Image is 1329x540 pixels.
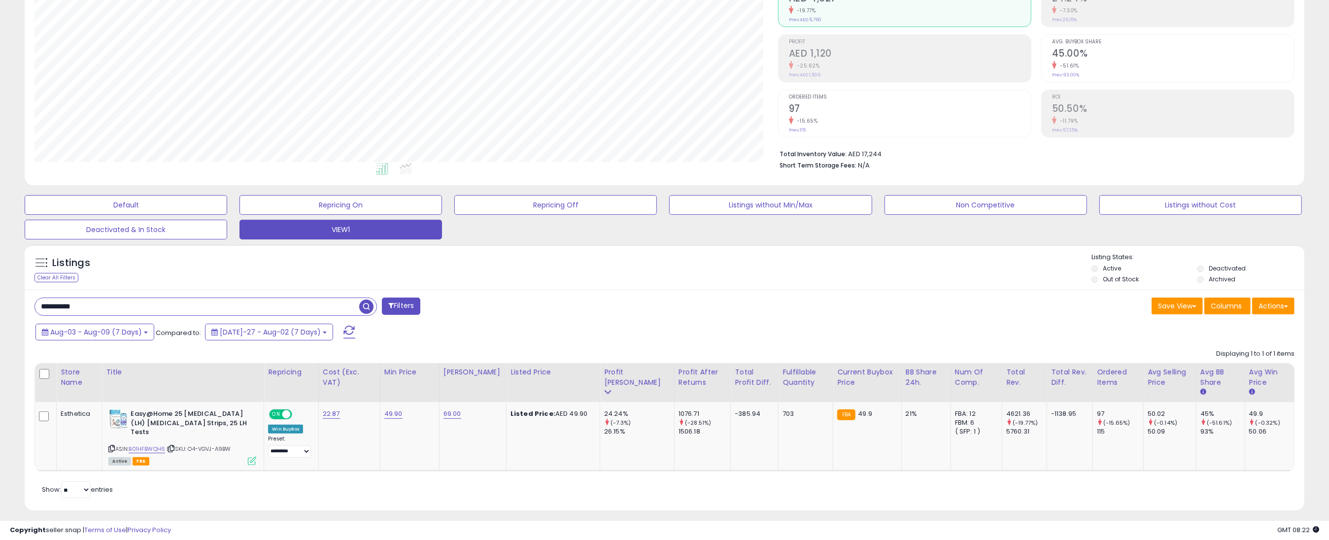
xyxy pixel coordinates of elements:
[783,409,825,418] div: 703
[384,367,435,377] div: Min Price
[611,419,631,427] small: (-7.3%)
[34,273,78,282] div: Clear All Filters
[1249,367,1290,388] div: Avg Win Price
[106,367,260,377] div: Title
[604,409,674,418] div: 24.24%
[323,409,340,419] a: 22.87
[1209,275,1235,283] label: Archived
[955,427,994,436] div: ( SFP: 1 )
[108,457,131,466] span: All listings currently available for purchase on Amazon
[783,367,829,388] div: Fulfillable Quantity
[1103,264,1122,272] label: Active
[735,409,771,418] div: -385.94
[1051,409,1085,418] div: -1138.95
[1256,419,1280,427] small: (-0.32%)
[789,103,1031,116] h2: 97
[384,409,403,419] a: 49.90
[1152,298,1203,314] button: Save View
[1006,367,1043,388] div: Total Rev.
[1051,367,1089,388] div: Total Rev. Diff.
[239,195,442,215] button: Repricing On
[220,327,321,337] span: [DATE]-27 - Aug-02 (7 Days)
[1209,264,1246,272] label: Deactivated
[268,367,314,377] div: Repricing
[906,409,943,418] div: 21%
[271,410,283,419] span: ON
[955,367,998,388] div: Num of Comp.
[780,147,1287,159] li: AED 17,244
[679,427,730,436] div: 1506.18
[955,418,994,427] div: FBM: 6
[906,367,947,388] div: BB Share 24h.
[679,409,730,418] div: 1076.71
[1052,95,1294,100] span: ROI
[789,17,821,23] small: Prev: AED 5,760
[1103,419,1130,427] small: (-15.65%)
[1207,419,1232,427] small: (-51.61%)
[511,409,592,418] div: AED 49.90
[108,409,128,429] img: 51IC+1wI84L._SL40_.jpg
[239,220,442,239] button: VIEW1
[1204,298,1251,314] button: Columns
[837,409,855,420] small: FBA
[735,367,774,388] div: Total Profit Diff.
[268,436,311,458] div: Preset:
[1097,427,1143,436] div: 115
[156,328,201,337] span: Compared to:
[10,525,46,535] strong: Copyright
[1013,419,1038,427] small: (-19.77%)
[679,367,726,388] div: Profit After Returns
[1006,427,1047,436] div: 5760.31
[1249,409,1294,418] div: 49.9
[1200,427,1245,436] div: 93%
[1216,349,1295,359] div: Displaying 1 to 1 of 1 items
[129,445,165,453] a: B01HFBWQH6
[955,409,994,418] div: FBA: 12
[108,409,256,464] div: ASIN:
[1249,427,1294,436] div: 50.06
[323,367,376,388] div: Cost (Exc. VAT)
[443,367,502,377] div: [PERSON_NAME]
[885,195,1087,215] button: Non Competitive
[793,117,818,125] small: -15.65%
[793,62,820,69] small: -25.62%
[50,327,142,337] span: Aug-03 - Aug-09 (7 Days)
[669,195,872,215] button: Listings without Min/Max
[1052,39,1294,45] span: Avg. Buybox Share
[25,220,227,239] button: Deactivated & In Stock
[1052,48,1294,61] h2: 45.00%
[1249,388,1255,397] small: Avg Win Price.
[780,161,856,169] b: Short Term Storage Fees:
[1006,409,1047,418] div: 4621.36
[789,127,806,133] small: Prev: 115
[858,161,870,170] span: N/A
[1200,409,1245,418] div: 45%
[131,409,250,439] b: Easy@Home 25 [MEDICAL_DATA] (LH) [MEDICAL_DATA] Strips, 25 LH Tests
[837,367,897,388] div: Current Buybox Price
[1200,388,1206,397] small: Avg BB Share.
[858,409,872,418] span: 49.9
[1211,301,1242,311] span: Columns
[1056,62,1079,69] small: -51.61%
[1052,17,1077,23] small: Prev: 26.15%
[1252,298,1295,314] button: Actions
[1154,419,1177,427] small: (-0.14%)
[35,324,154,340] button: Aug-03 - Aug-09 (7 Days)
[1052,72,1079,78] small: Prev: 93.00%
[10,526,171,535] div: seller snap | |
[1091,253,1304,262] p: Listing States:
[128,525,171,535] a: Privacy Policy
[780,150,847,158] b: Total Inventory Value:
[793,7,816,14] small: -19.77%
[61,409,94,418] div: Esthetica
[789,39,1031,45] span: Profit
[42,485,113,494] span: Show: entries
[1099,195,1302,215] button: Listings without Cost
[1052,103,1294,116] h2: 50.50%
[1097,367,1139,388] div: Ordered Items
[1148,409,1196,418] div: 50.02
[1056,7,1078,14] small: -7.30%
[1200,367,1241,388] div: Avg BB Share
[789,72,820,78] small: Prev: AED 1,506
[25,195,227,215] button: Default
